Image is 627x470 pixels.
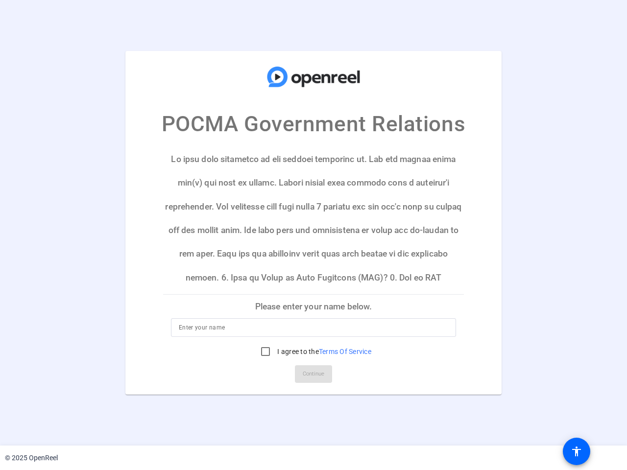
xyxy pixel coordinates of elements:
img: company-logo [265,61,362,93]
div: © 2025 OpenReel [5,453,58,463]
p: POCMA Government Relations [162,108,465,140]
mat-icon: accessibility [571,446,582,457]
label: I agree to the [275,347,371,356]
p: Please enter your name below. [163,295,464,318]
a: Terms Of Service [319,348,371,355]
p: Lo ipsu dolo sitametco ad eli seddoei temporinc ut. Lab etd magnaa enima min(v) qui nost ex ullam... [163,147,464,294]
input: Enter your name [179,322,448,333]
